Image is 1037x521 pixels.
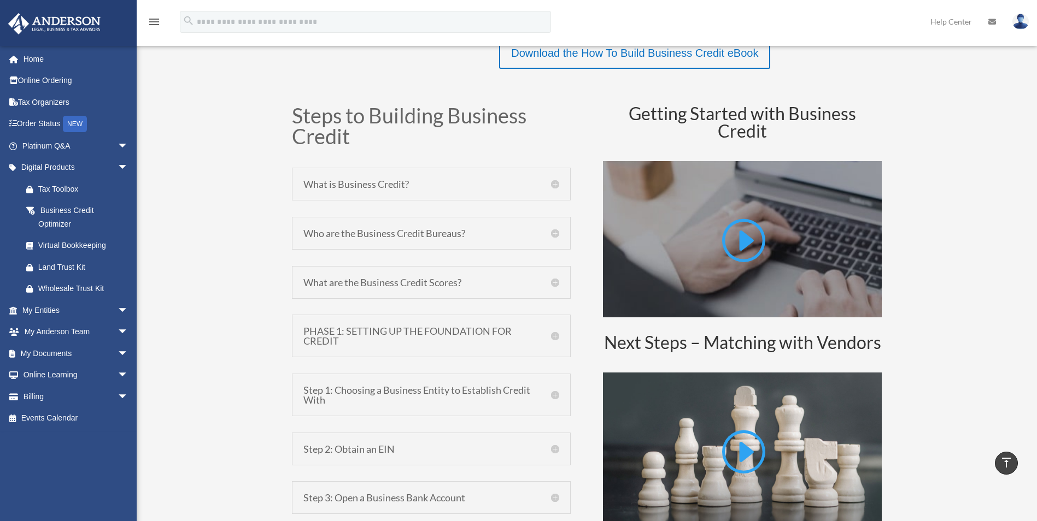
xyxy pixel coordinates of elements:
[15,235,145,257] a: Virtual Bookkeeping
[8,299,145,321] a: My Entitiesarrow_drop_down
[118,386,139,408] span: arrow_drop_down
[8,48,145,70] a: Home
[15,200,139,235] a: Business Credit Optimizer
[38,239,131,252] div: Virtual Bookkeeping
[183,15,195,27] i: search
[38,282,131,295] div: Wholesale Trust Kit
[995,452,1018,475] a: vertical_align_top
[8,157,145,179] a: Digital Productsarrow_drop_down
[1000,456,1013,469] i: vertical_align_top
[303,228,559,238] h5: Who are the Business Credit Bureaus?
[303,277,559,287] h5: What are the Business Credit Scores?
[303,444,559,454] h5: Step 2: Obtain an EIN
[629,103,856,141] span: Getting Started with Business Credit
[8,135,145,157] a: Platinum Q&Aarrow_drop_down
[499,39,770,69] a: Download the How To Build Business Credit eBook
[8,70,145,92] a: Online Ordering
[38,204,126,230] div: Business Credit Optimizer
[8,342,145,364] a: My Documentsarrow_drop_down
[63,116,87,132] div: NEW
[15,278,145,300] a: Wholesale Trust Kit
[8,113,145,135] a: Order StatusNEW
[148,19,161,28] a: menu
[303,179,559,189] h5: What is Business Credit?
[118,157,139,179] span: arrow_drop_down
[118,364,139,387] span: arrow_drop_down
[303,326,559,346] h5: PHASE 1: SETTING UP THE FOUNDATION FOR CREDIT
[38,260,131,274] div: Land Trust Kit
[1012,14,1029,29] img: User Pic
[8,386,145,407] a: Billingarrow_drop_down
[8,364,145,386] a: Online Learningarrow_drop_down
[15,256,145,278] a: Land Trust Kit
[5,13,104,34] img: Anderson Advisors Platinum Portal
[38,182,131,196] div: Tax Toolbox
[303,493,559,502] h5: Step 3: Open a Business Bank Account
[118,135,139,157] span: arrow_drop_down
[8,321,145,343] a: My Anderson Teamarrow_drop_down
[8,407,145,429] a: Events Calendar
[15,178,145,200] a: Tax Toolbox
[118,321,139,344] span: arrow_drop_down
[604,331,881,353] span: Next Steps – Matching with Vendors
[118,342,139,365] span: arrow_drop_down
[292,105,571,152] h1: Steps to Building Business Credit
[303,385,559,405] h5: Step 1: Choosing a Business Entity to Establish Credit With
[8,91,145,113] a: Tax Organizers
[148,15,161,28] i: menu
[118,299,139,322] span: arrow_drop_down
